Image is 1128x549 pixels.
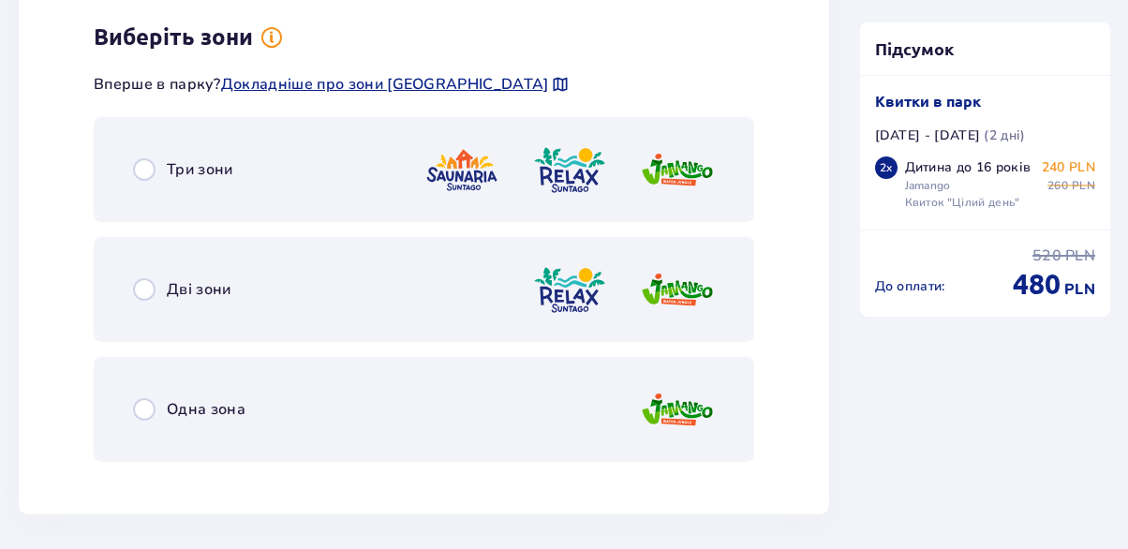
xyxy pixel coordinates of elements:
[905,177,951,194] p: Jamango
[640,383,715,437] img: Jamango
[875,91,981,111] p: Квитки в парк
[532,143,607,197] img: Relax
[1072,177,1095,194] span: PLN
[640,143,715,197] img: Jamango
[984,126,1025,145] p: ( 2 дні )
[424,143,499,197] img: Saunaria
[532,263,607,317] img: Relax
[167,399,245,420] span: Одна зона
[640,263,715,317] img: Jamango
[875,126,981,145] p: [DATE] - [DATE]
[167,159,233,180] span: Три зони
[1042,158,1095,177] p: 240 PLN
[1032,245,1061,266] span: 520
[905,194,1020,211] p: Квиток "Цілий день"
[1064,279,1095,300] span: PLN
[875,156,898,179] div: 2 x
[94,74,570,95] p: Вперше в парку?
[1065,245,1095,266] span: PLN
[1013,266,1061,302] span: 480
[860,37,1111,60] p: Підсумок
[875,277,945,296] p: До оплати :
[94,23,253,52] h3: Виберіть зони
[1047,177,1068,194] span: 260
[221,74,549,95] a: Докладніше про зони [GEOGRAPHIC_DATA]
[167,279,231,300] span: Дві зони
[905,158,1032,177] p: Дитина до 16 років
